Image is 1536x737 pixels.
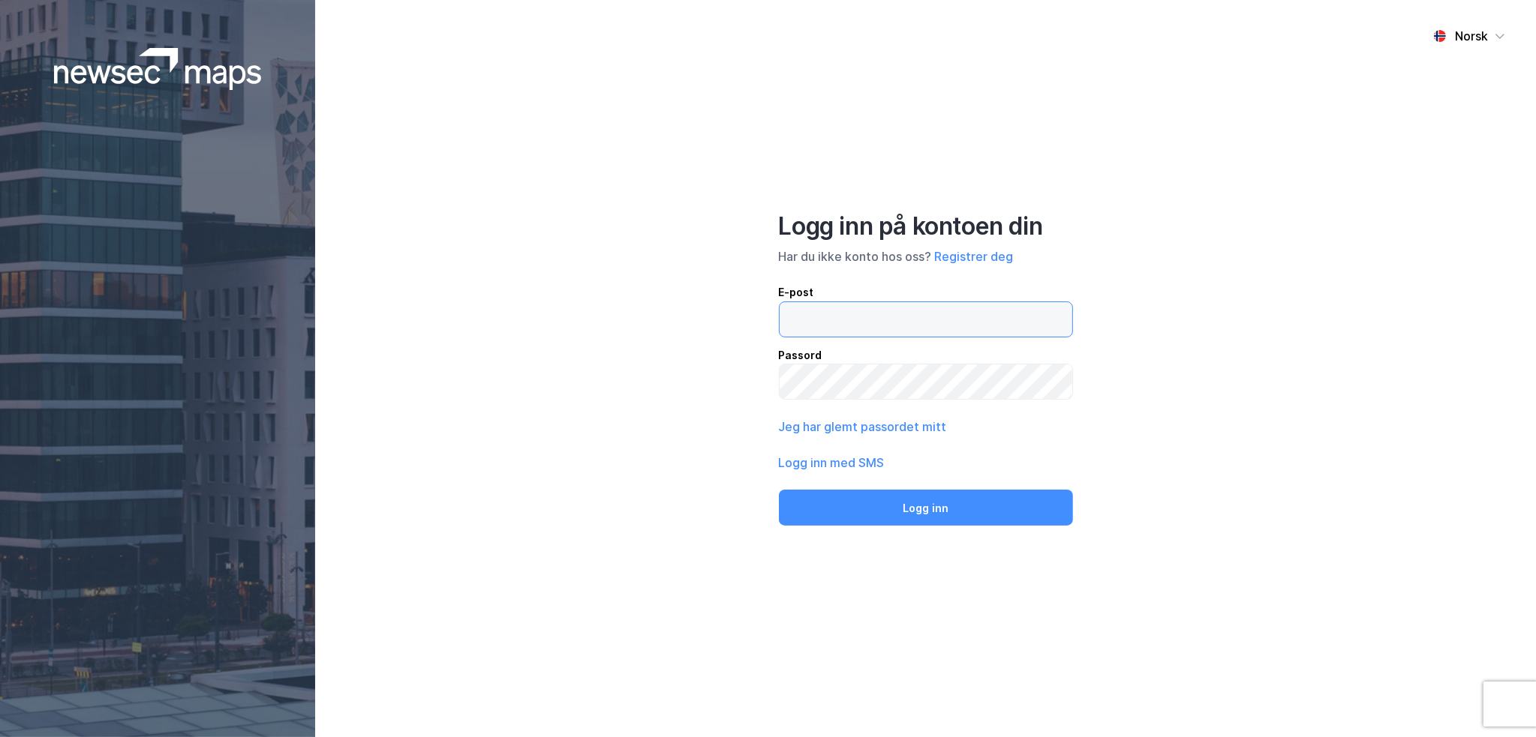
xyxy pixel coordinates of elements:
[779,490,1073,526] button: Logg inn
[1461,665,1536,737] iframe: Chat Widget
[935,247,1014,265] button: Registrer deg
[779,247,1073,265] div: Har du ikke konto hos oss?
[1455,27,1488,45] div: Norsk
[54,48,262,90] img: logoWhite.bf58a803f64e89776f2b079ca2356427.svg
[779,454,885,472] button: Logg inn med SMS
[779,211,1073,241] div: Logg inn på kontoen din
[779,346,1073,364] div: Passord
[1461,665,1536,737] div: Kontrollprogram for chat
[779,418,947,436] button: Jeg har glemt passordet mitt
[779,283,1073,301] div: E-post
